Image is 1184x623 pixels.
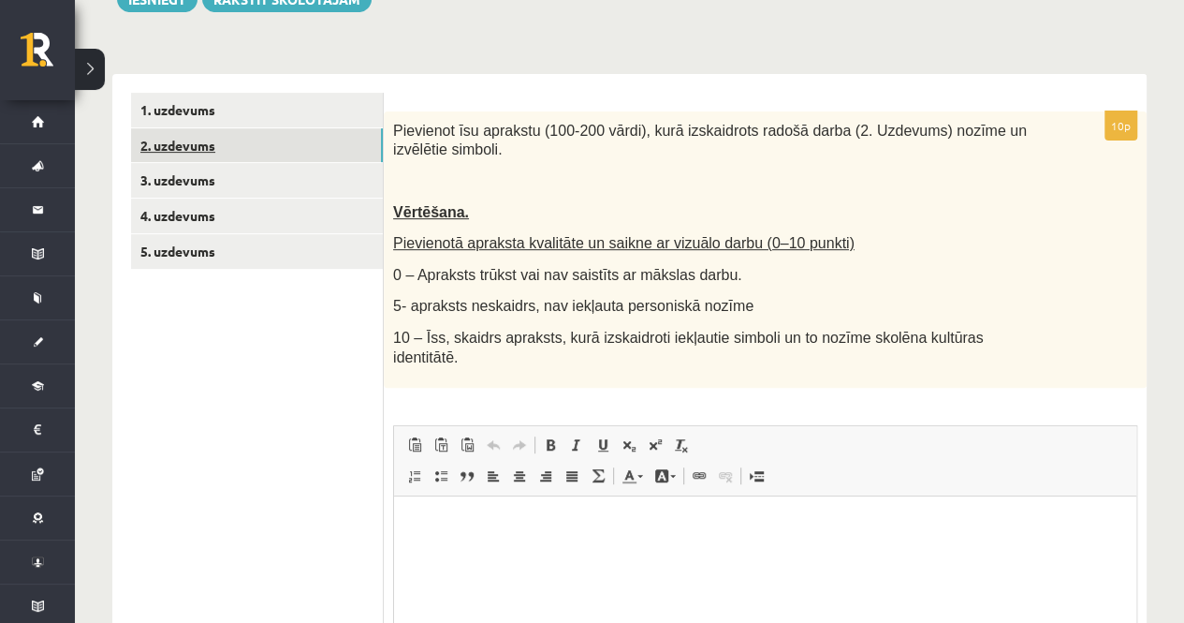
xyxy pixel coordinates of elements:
[393,267,742,283] span: 0 – Apraksts trūkst vai nav saistīts ar mākslas darbu.
[712,464,738,488] a: Unlink
[642,433,668,457] a: Superscript
[131,93,383,127] a: 1. uzdevums
[428,433,454,457] a: Paste as plain text (Ctrl+Shift+V)
[131,128,383,163] a: 2. uzdevums
[480,433,506,457] a: Undo (Ctrl+Z)
[668,433,694,457] a: Remove Format
[454,464,480,488] a: Block Quote
[21,33,75,80] a: Rīgas 1. Tālmācības vidusskola
[537,433,563,457] a: Bold (Ctrl+B)
[590,433,616,457] a: Underline (Ctrl+U)
[506,464,533,488] a: Center
[428,464,454,488] a: Insert/Remove Bulleted List
[649,464,681,488] a: Background Color
[585,464,611,488] a: Math
[1104,111,1137,141] p: 10p
[563,433,590,457] a: Italic (Ctrl+I)
[393,330,984,365] span: 10 – Īss, skaidrs apraksts, kurā izskaidroti iekļautie simboli un to nozīme skolēna kultūras iden...
[402,433,428,457] a: Paste (Ctrl+V)
[393,235,855,251] span: Pievienotā apraksta kvalitāte un saikne ar vizuālo darbu (0–10 punkti)
[559,464,585,488] a: Justify
[533,464,559,488] a: Align Right
[454,433,480,457] a: Paste from Word
[393,204,469,220] span: Vērtēšana.
[393,123,1027,158] span: Pievienot īsu aprakstu (100-200 vārdi), kurā izskaidrots radošā darba (2. Uzdevums) nozīme un izv...
[743,464,769,488] a: Insert Page Break for Printing
[616,433,642,457] a: Subscript
[393,298,753,314] span: 5- apraksts neskaidrs, nav iekļauta personiskā nozīme
[506,433,533,457] a: Redo (Ctrl+Y)
[480,464,506,488] a: Align Left
[131,163,383,198] a: 3. uzdevums
[616,464,649,488] a: Text Color
[131,199,383,233] a: 4. uzdevums
[686,464,712,488] a: Link (Ctrl+K)
[131,234,383,269] a: 5. uzdevums
[402,464,428,488] a: Insert/Remove Numbered List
